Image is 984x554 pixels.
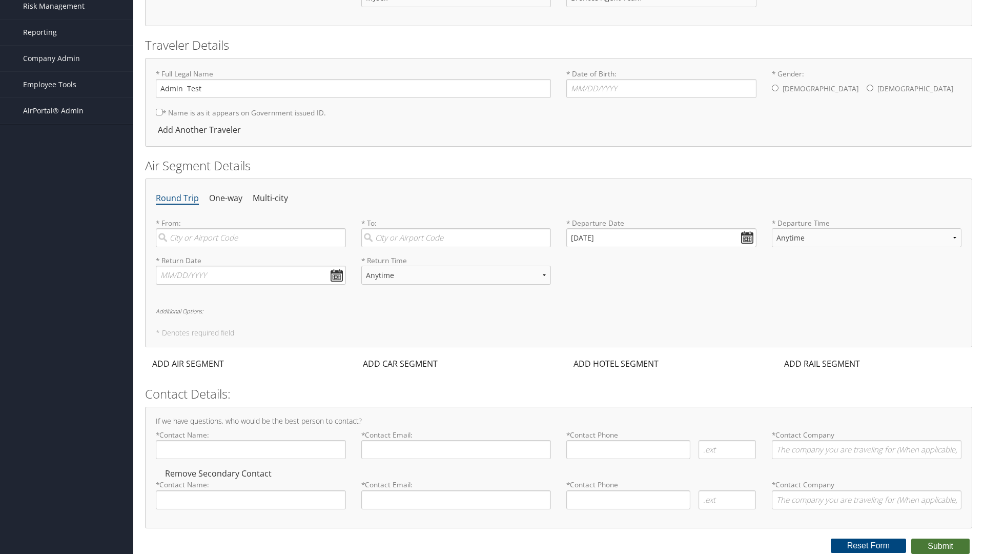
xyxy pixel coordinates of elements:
[361,255,551,266] label: * Return Time
[772,490,962,509] input: *Contact Company
[156,124,246,136] div: Add Another Traveler
[361,480,551,509] label: * Contact Email:
[156,490,346,509] input: *Contact Name:
[356,358,443,370] div: ADD CAR SEGMENT
[156,329,961,337] h5: * Denotes required field
[772,440,962,459] input: *Contact Company
[156,218,346,247] label: * From:
[156,480,346,509] label: * Contact Name:
[361,228,551,247] input: City or Airport Code
[361,218,551,247] label: * To:
[831,539,907,553] button: Reset Form
[156,266,346,285] input: MM/DD/YYYY
[156,79,551,98] input: * Full Legal Name
[566,358,664,370] div: ADD HOTEL SEGMENT
[911,539,970,554] button: Submit
[566,228,756,247] input: MM/DD/YYYY
[156,468,277,479] div: Remove Secondary Contact
[23,98,84,124] span: AirPortal® Admin
[145,36,972,54] h2: Traveler Details
[145,157,972,174] h2: Air Segment Details
[772,85,778,91] input: * Gender:[DEMOGRAPHIC_DATA][DEMOGRAPHIC_DATA]
[699,440,756,459] input: .ext
[156,103,326,122] label: * Name is as it appears on Government issued ID.
[156,228,346,247] input: City or Airport Code
[156,418,961,425] h4: If we have questions, who would be the best person to contact?
[566,79,756,98] input: * Date of Birth:
[253,189,288,208] li: Multi-city
[145,358,229,370] div: ADD AIR SEGMENT
[566,480,756,490] label: * Contact Phone
[867,85,873,91] input: * Gender:[DEMOGRAPHIC_DATA][DEMOGRAPHIC_DATA]
[566,430,756,440] label: * Contact Phone
[772,480,962,509] label: * Contact Company
[566,69,756,98] label: * Date of Birth:
[566,218,756,228] label: * Departure Date
[777,358,865,370] div: ADD RAIL SEGMENT
[783,79,858,98] label: [DEMOGRAPHIC_DATA]
[156,308,961,314] h6: Additional Options:
[23,46,80,71] span: Company Admin
[877,79,953,98] label: [DEMOGRAPHIC_DATA]
[156,109,162,115] input: * Name is as it appears on Government issued ID.
[361,490,551,509] input: *Contact Email:
[772,430,962,459] label: * Contact Company
[156,69,551,98] label: * Full Legal Name
[156,255,346,266] label: * Return Date
[772,218,962,255] label: * Departure Time
[156,189,199,208] li: Round Trip
[156,440,346,459] input: *Contact Name:
[156,430,346,459] label: * Contact Name:
[209,189,242,208] li: One-way
[361,430,551,459] label: * Contact Email:
[699,490,756,509] input: .ext
[772,228,962,247] select: * Departure Time
[23,72,76,97] span: Employee Tools
[145,385,972,403] h2: Contact Details:
[361,440,551,459] input: *Contact Email:
[772,69,962,100] label: * Gender:
[23,19,57,45] span: Reporting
